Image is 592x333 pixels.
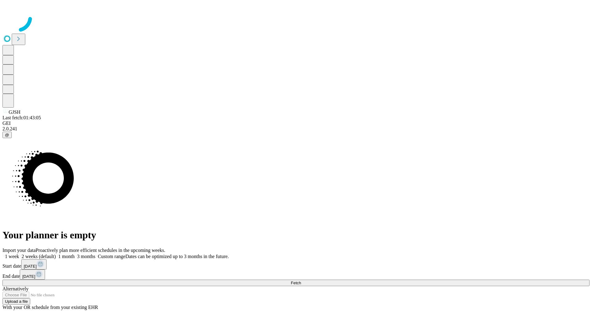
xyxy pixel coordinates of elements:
[2,126,590,132] div: 2.0.241
[21,259,47,269] button: [DATE]
[2,229,590,241] h1: Your planner is empty
[2,298,30,305] button: Upload a file
[2,132,12,138] button: @
[2,280,590,286] button: Fetch
[2,115,41,120] span: Last fetch: 01:43:05
[2,305,98,310] span: With your OR schedule from your existing EHR
[2,259,590,269] div: Start date
[291,281,301,285] span: Fetch
[2,286,28,291] span: Alternatively
[5,254,19,259] span: 1 week
[22,254,56,259] span: 2 weeks (default)
[2,121,590,126] div: GEI
[22,274,35,279] span: [DATE]
[125,254,229,259] span: Dates can be optimized up to 3 months in the future.
[36,248,165,253] span: Proactively plan more efficient schedules in the upcoming weeks.
[5,133,9,137] span: @
[2,248,36,253] span: Import your data
[77,254,95,259] span: 3 months
[20,269,45,280] button: [DATE]
[24,264,37,269] span: [DATE]
[9,109,20,115] span: GJSH
[58,254,75,259] span: 1 month
[2,269,590,280] div: End date
[98,254,125,259] span: Custom range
